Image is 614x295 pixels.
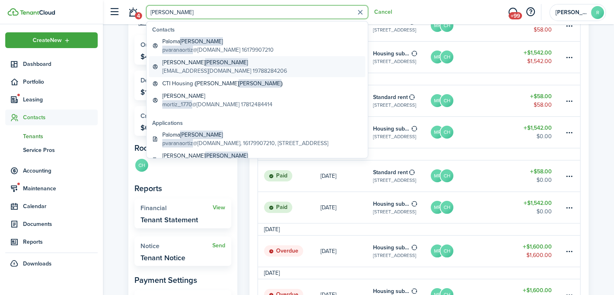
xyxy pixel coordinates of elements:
table-amount-title: $1,542.00 [524,199,552,207]
table-info-title: Housing subsidy [373,200,410,208]
global-search-item-title: Paloma [162,37,274,46]
avatar-text: MR [431,244,444,257]
table-amount-title: $1,600.00 [523,242,552,251]
a: $58.00$0.00 [516,160,564,192]
table-subtitle: [STREET_ADDRESS] [373,58,416,65]
global-search-item-description: @[DOMAIN_NAME] 16179907210 [162,46,274,54]
avatar-text: CH [440,169,453,182]
a: Paloma[PERSON_NAME]pvaranaortiz@[DOMAIN_NAME] 16179907210 [149,35,365,56]
span: Robert [555,10,588,15]
table-subtitle: [STREET_ADDRESS] [373,208,416,215]
p: [DATE] [321,247,336,255]
table-amount-title: $1,542.00 [524,124,552,132]
table-amount-description: $0.00 [536,132,552,141]
avatar-text: CH [440,94,453,107]
a: Tenants [5,129,98,143]
table-subtitle: [STREET_ADDRESS] [373,252,416,259]
p: $1,650.00 [140,88,184,96]
td: [DATE] [258,269,286,277]
table-amount-title: $1,542.00 [524,48,552,57]
span: pvaranaortiz [162,46,193,54]
table-info-title: Standard rent [373,93,408,101]
span: Service Pros [23,146,98,154]
a: Standard rent[STREET_ADDRESS] [373,10,430,41]
table-info-title: Standard rent [373,168,408,177]
avatar-text: MR [431,19,444,32]
span: [PERSON_NAME] [180,131,223,139]
a: MRCH [430,117,516,148]
a: $1,542.00$0.00 [516,192,564,223]
table-subtitle: [STREET_ADDRESS] [373,26,416,34]
span: Deposits [140,76,166,85]
span: Documents [23,220,98,228]
a: CTI Housing ([PERSON_NAME][PERSON_NAME]) [149,77,365,90]
a: MRCH [430,85,516,116]
a: Housing subsidy[STREET_ADDRESS] [373,117,430,148]
a: [PERSON_NAME]mortiz_1770@[DOMAIN_NAME] 17812484414 [149,90,365,111]
table-amount-description: $58.00 [534,25,552,34]
a: Standard rent[STREET_ADDRESS] [373,85,430,116]
a: MRCH [430,236,516,267]
a: Standard rent[STREET_ADDRESS] [373,160,430,192]
a: View [213,204,225,211]
img: TenantCloud [8,8,19,16]
input: Search for anything... [146,5,368,19]
a: $1,600.00$1,600.00 [516,236,564,267]
span: Accounting [23,166,98,175]
table-amount-title: $58.00 [530,167,552,176]
span: mortiz_1770 [162,100,192,109]
global-search-item-title: [PERSON_NAME] [162,58,287,67]
a: [DATE] [321,236,373,267]
span: [PERSON_NAME] [205,152,248,160]
panel-main-subtitle: Payment Settings [134,274,231,286]
span: Calendar [23,202,98,211]
button: Clear search [354,6,367,19]
global-search-item-title: CTI Housing ([PERSON_NAME] ) [162,79,283,88]
span: Contacts [23,113,98,122]
button: Cancel [374,9,392,15]
span: 4 [135,12,142,19]
a: $1,542.00$0.00 [516,117,564,148]
span: Downloads [23,259,52,268]
avatar-text: CH [440,51,453,63]
p: $4,858.00 [140,53,186,61]
span: Create New [33,38,62,43]
global-search-item-description: @[DOMAIN_NAME], 16179907210, [STREET_ADDRESS] [162,139,328,147]
panel-main-subtitle: Reports [134,182,231,194]
a: Housing subsidy[STREET_ADDRESS] [373,42,430,73]
span: +99 [509,12,522,19]
a: [PERSON_NAME][PERSON_NAME][EMAIL_ADDRESS][DOMAIN_NAME] 19788284206 [149,56,365,77]
a: Overdue [258,236,321,267]
a: Send [212,242,225,249]
p: [DATE] [321,203,336,212]
p: [DATE] [321,172,336,180]
a: Paid [258,192,321,223]
a: Reports [5,234,98,250]
global-search-list-title: Applications [152,119,365,127]
a: Housing subsidy[STREET_ADDRESS] [373,192,430,223]
span: Dashboard [23,60,98,68]
avatar-text: CH [440,19,453,32]
a: MRCH [430,192,516,223]
a: MRCH [430,160,516,192]
avatar-text: R [591,6,604,19]
status: Overdue [264,245,303,257]
a: [PERSON_NAME][PERSON_NAME] [149,150,365,171]
a: Notifications [125,2,140,23]
button: Open sidebar [107,4,122,20]
widget-stats-description: Tenant Notice [140,254,185,262]
avatar-text: MR [431,169,444,182]
span: Maintenance [23,184,98,193]
avatar-text: CH [440,126,453,139]
a: MRCH [430,42,516,73]
button: Open resource center [524,5,537,19]
panel-main-subtitle: Roommates [134,142,231,154]
avatar-text: MR [431,201,444,214]
widget-stats-title: Financial [140,204,213,212]
span: Portfolio [23,78,98,86]
a: Housing subsidy[STREET_ADDRESS] [373,236,430,267]
table-amount-title: $1,600.00 [523,286,552,295]
a: Dashboard [5,56,98,72]
table-subtitle: [STREET_ADDRESS] [373,101,416,109]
